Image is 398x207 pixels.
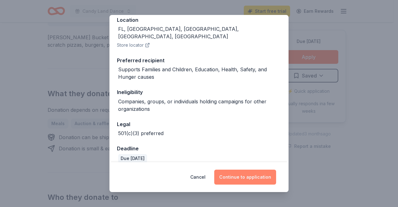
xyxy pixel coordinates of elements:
button: Cancel [190,170,206,185]
div: Location [117,16,281,24]
button: Store locator [117,41,150,49]
button: Continue to application [214,170,276,185]
div: Ineligibility [117,88,281,96]
div: FL, [GEOGRAPHIC_DATA], [GEOGRAPHIC_DATA], [GEOGRAPHIC_DATA], [GEOGRAPHIC_DATA] [118,25,281,40]
div: Supports Families and Children, Education, Health, Safety, and Hunger causes [118,66,281,81]
div: Deadline [117,144,281,153]
div: Companies, groups, or individuals holding campaigns for other organizations [118,98,281,113]
div: Legal [117,120,281,128]
div: 501(c)(3) preferred [118,129,164,137]
div: Preferred recipient [117,56,281,64]
div: Due [DATE] [118,154,147,163]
